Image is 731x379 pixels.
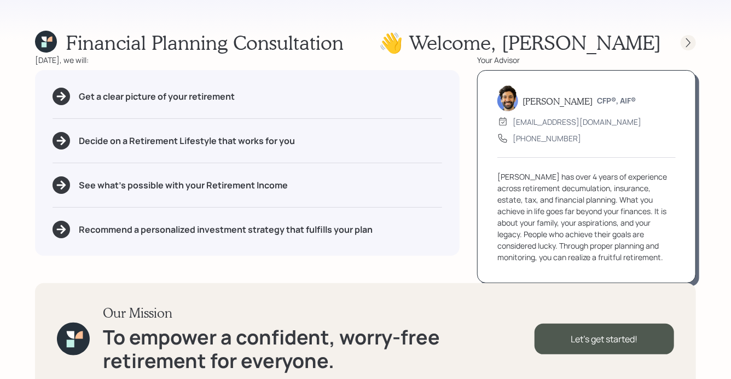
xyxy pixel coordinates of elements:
h5: See what's possible with your Retirement Income [79,180,288,191]
div: Your Advisor [477,54,696,66]
img: eric-schwartz-headshot.png [497,85,518,111]
h5: Decide on a Retirement Lifestyle that works for you [79,136,295,146]
h5: Recommend a personalized investment strategy that fulfills your plan [79,225,373,235]
h5: Get a clear picture of your retirement [79,91,235,102]
h1: Financial Planning Consultation [66,31,344,54]
div: [EMAIL_ADDRESS][DOMAIN_NAME] [513,116,641,128]
h6: CFP®, AIF® [597,96,636,106]
h1: To empower a confident, worry-free retirement for everyone. [103,325,535,372]
h1: 👋 Welcome , [PERSON_NAME] [379,31,661,54]
h3: Our Mission [103,305,535,321]
div: [DATE], we will: [35,54,460,66]
h5: [PERSON_NAME] [523,96,593,106]
div: [PHONE_NUMBER] [513,133,581,144]
div: [PERSON_NAME] has over 4 years of experience across retirement decumulation, insurance, estate, t... [497,171,676,263]
div: Let's get started! [535,324,674,354]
